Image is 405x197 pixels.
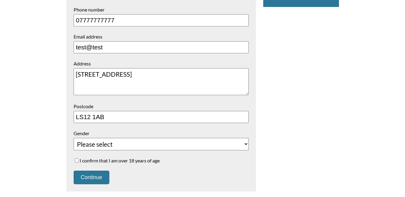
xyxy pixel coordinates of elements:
[74,103,249,109] label: Postcode
[74,130,249,136] label: Gender
[74,171,109,184] button: Continue
[75,159,79,162] input: I confirm that I am over 18 years of age
[74,158,249,163] label: I confirm that I am over 18 years of age
[74,34,249,39] label: Email address
[74,61,249,66] label: Address
[74,7,249,12] label: Phone number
